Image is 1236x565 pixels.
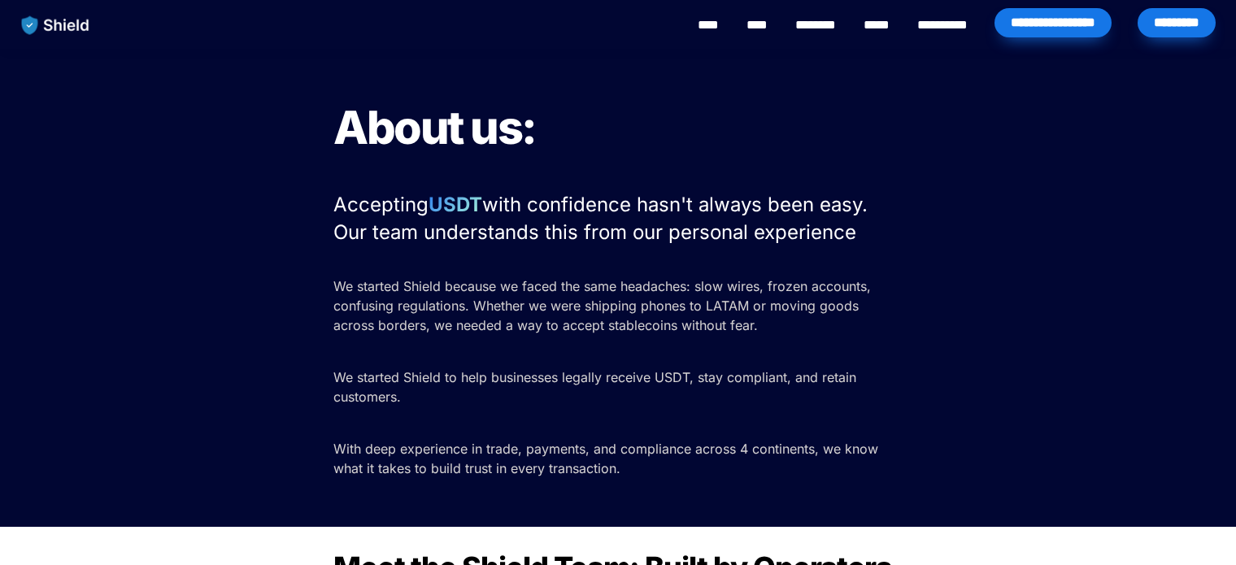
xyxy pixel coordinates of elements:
strong: USDT [429,193,482,216]
span: We started Shield to help businesses legally receive USDT, stay compliant, and retain customers. [333,369,860,405]
img: website logo [14,8,98,42]
span: with confidence hasn't always been easy. Our team understands this from our personal experience [333,193,873,244]
span: Accepting [333,193,429,216]
span: We started Shield because we faced the same headaches: slow wires, frozen accounts, confusing reg... [333,278,875,333]
span: About us: [333,100,536,155]
span: With deep experience in trade, payments, and compliance across 4 continents, we know what it take... [333,441,882,476]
